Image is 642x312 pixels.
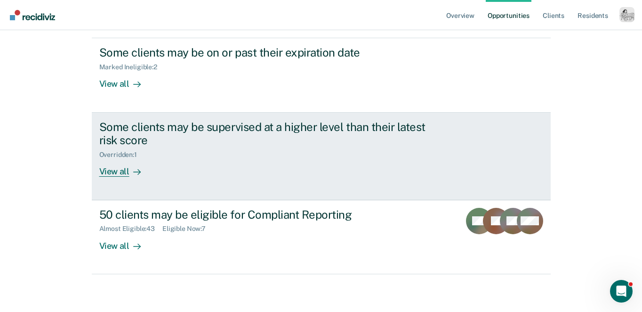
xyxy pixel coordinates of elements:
div: Overridden : 1 [99,151,144,159]
div: View all [99,233,152,251]
button: Profile dropdown button [619,7,634,22]
div: View all [99,159,152,177]
div: Some clients may be supervised at a higher level than their latest risk score [99,120,430,148]
a: Some clients may be supervised at a higher level than their latest risk scoreOverridden:1View all [92,113,551,200]
a: Some clients may be on or past their expiration dateMarked Ineligible:2View all [92,38,551,112]
div: Almost Eligible : 43 [99,225,163,233]
div: View all [99,71,152,90]
a: 50 clients may be eligible for Compliant ReportingAlmost Eligible:43Eligible Now:7View all [92,200,551,274]
div: Marked Ineligible : 2 [99,63,165,71]
div: Some clients may be on or past their expiration date [99,46,430,59]
div: Eligible Now : 7 [162,225,213,233]
img: Recidiviz [10,10,55,20]
div: 50 clients may be eligible for Compliant Reporting [99,208,430,222]
iframe: Intercom live chat [610,280,633,303]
